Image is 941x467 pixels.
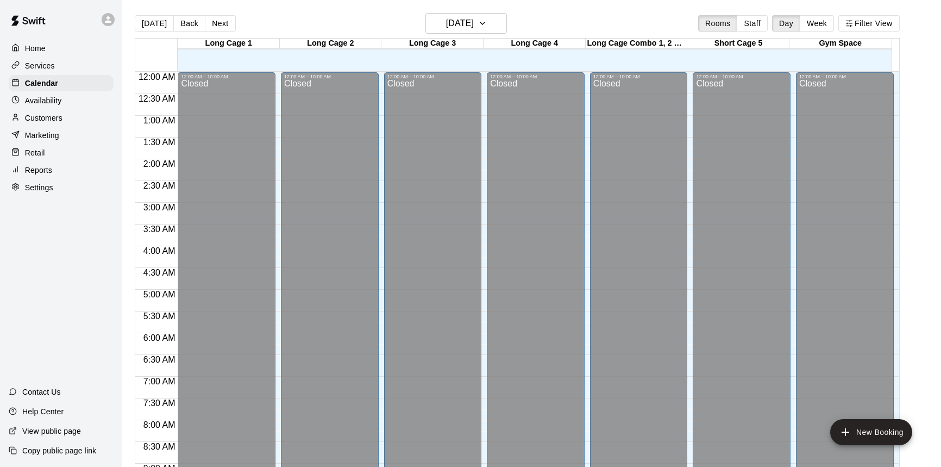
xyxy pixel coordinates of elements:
p: Contact Us [22,387,61,397]
p: Marketing [25,130,59,141]
a: Calendar [9,75,114,91]
p: Retail [25,147,45,158]
p: Customers [25,113,62,123]
span: 4:30 AM [141,268,178,277]
div: 12:00 AM – 10:00 AM [490,74,581,79]
button: Staff [737,15,768,32]
div: Long Cage Combo 1, 2 & 3 [586,39,688,49]
a: Settings [9,179,114,196]
span: 3:30 AM [141,225,178,234]
span: 6:00 AM [141,333,178,343]
button: Rooms [698,15,737,32]
a: Retail [9,145,114,161]
div: Short Cage 5 [687,39,789,49]
div: 12:00 AM – 10:00 AM [181,74,272,79]
a: Customers [9,110,114,126]
a: Reports [9,162,114,178]
span: 7:00 AM [141,377,178,386]
span: 1:30 AM [141,138,178,147]
div: Gym Space [789,39,892,49]
span: 5:30 AM [141,312,178,321]
span: 8:30 AM [141,442,178,451]
span: 12:30 AM [136,94,178,103]
span: 2:30 AM [141,181,178,190]
button: Filter View [838,15,899,32]
div: Long Cage 4 [484,39,586,49]
a: Availability [9,92,114,109]
p: Home [25,43,46,54]
div: 12:00 AM – 10:00 AM [387,74,479,79]
span: 12:00 AM [136,72,178,82]
button: [DATE] [135,15,174,32]
div: Long Cage 1 [178,39,280,49]
a: Marketing [9,127,114,144]
p: Reports [25,165,52,176]
p: Calendar [25,78,58,89]
span: 8:00 AM [141,420,178,429]
span: 6:30 AM [141,355,178,364]
p: Settings [25,182,53,193]
button: Back [173,15,205,32]
div: 12:00 AM – 10:00 AM [799,74,890,79]
div: 12:00 AM – 10:00 AM [284,74,375,79]
span: 7:30 AM [141,398,178,408]
button: [DATE] [425,13,507,34]
button: Next [205,15,235,32]
span: 4:00 AM [141,246,178,256]
p: View public page [22,426,81,437]
span: 1:00 AM [141,116,178,125]
span: 3:00 AM [141,203,178,212]
div: Long Cage 2 [280,39,382,49]
a: Home [9,40,114,57]
button: Week [800,15,834,32]
p: Copy public page link [22,445,96,456]
button: Day [772,15,800,32]
p: Availability [25,95,62,106]
span: 5:00 AM [141,290,178,299]
div: Long Cage 3 [381,39,484,49]
div: 12:00 AM – 10:00 AM [696,74,787,79]
p: Help Center [22,406,64,417]
button: add [830,419,912,445]
p: Services [25,60,55,71]
h6: [DATE] [446,16,474,31]
a: Services [9,58,114,74]
span: 2:00 AM [141,159,178,169]
div: 12:00 AM – 10:00 AM [593,74,685,79]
